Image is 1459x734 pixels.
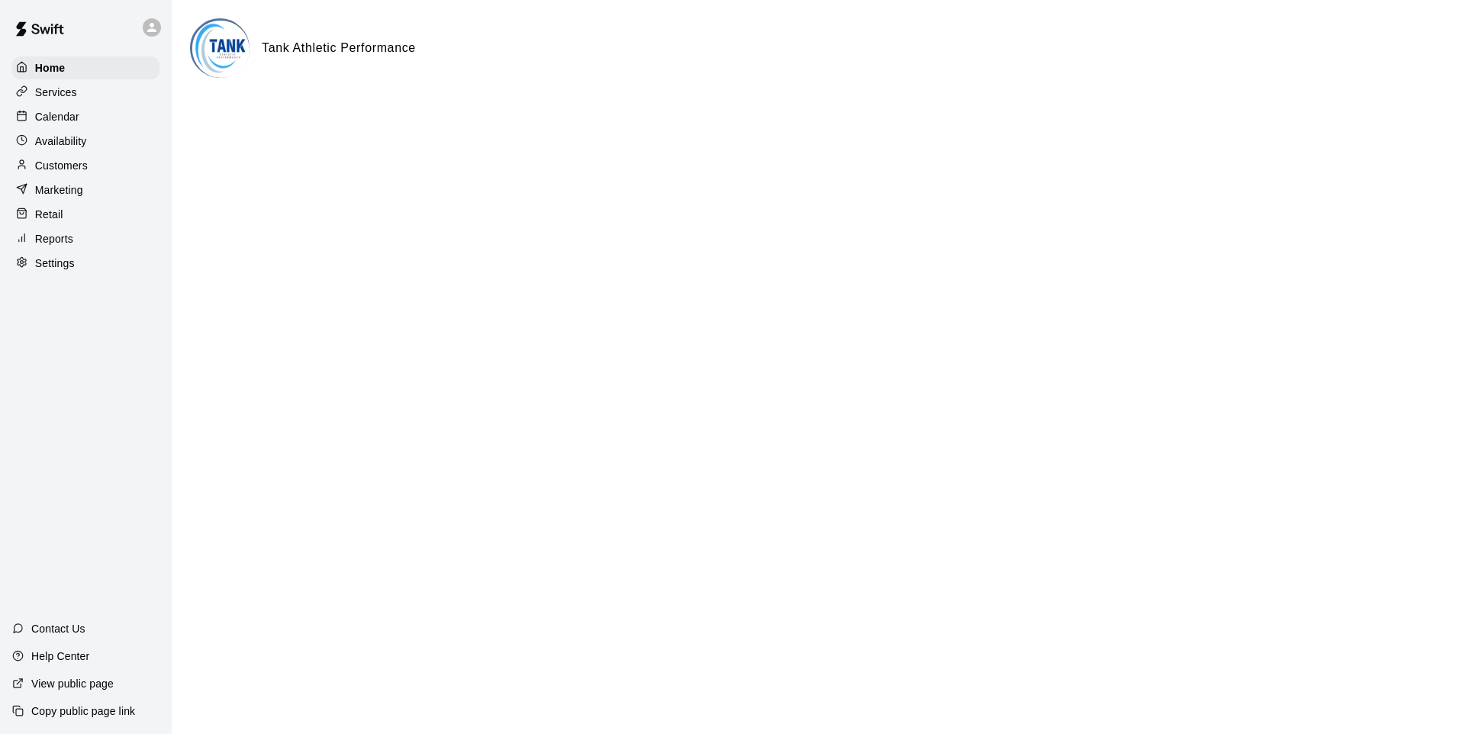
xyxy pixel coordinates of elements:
[31,649,89,664] p: Help Center
[35,158,88,173] p: Customers
[35,109,79,124] p: Calendar
[262,38,416,58] h6: Tank Athletic Performance
[12,105,159,128] a: Calendar
[35,207,63,222] p: Retail
[12,252,159,275] a: Settings
[35,134,87,149] p: Availability
[12,203,159,226] a: Retail
[31,703,135,719] p: Copy public page link
[35,60,66,76] p: Home
[31,676,114,691] p: View public page
[12,154,159,177] a: Customers
[12,179,159,201] a: Marketing
[12,81,159,104] a: Services
[12,227,159,250] a: Reports
[192,21,250,78] img: Tank Athletic Performance logo
[31,621,85,636] p: Contact Us
[35,256,75,271] p: Settings
[35,231,73,246] p: Reports
[12,130,159,153] a: Availability
[35,182,83,198] p: Marketing
[12,56,159,79] a: Home
[35,85,77,100] p: Services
